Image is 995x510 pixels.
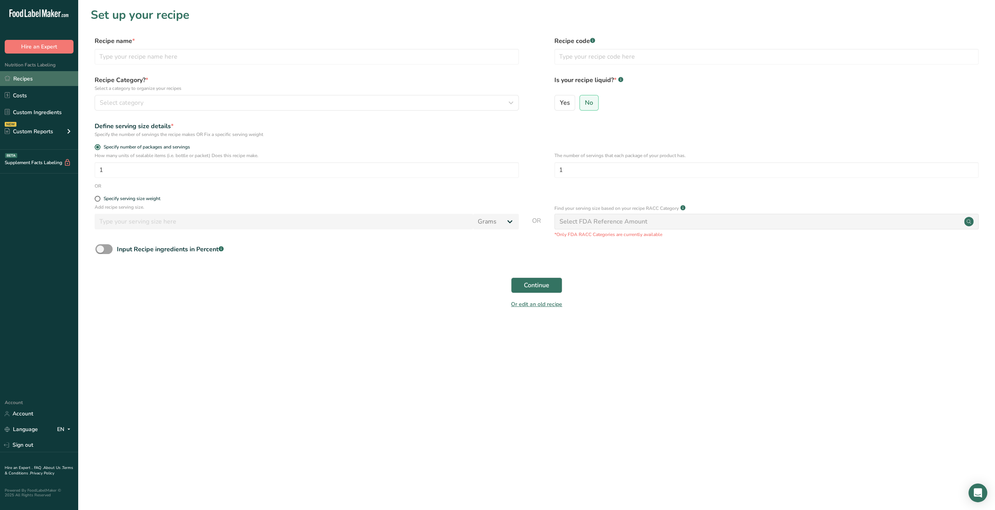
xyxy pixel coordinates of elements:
[30,471,54,476] a: Privacy Policy
[5,127,53,136] div: Custom Reports
[95,214,473,229] input: Type your serving size here
[95,131,519,138] div: Specify the number of servings the recipe makes OR Fix a specific serving weight
[5,40,74,54] button: Hire an Expert
[554,231,979,238] p: *Only FDA RACC Categories are currently available
[559,217,647,226] div: Select FDA Reference Amount
[968,483,987,502] div: Open Intercom Messenger
[554,75,979,92] label: Is your recipe liquid?
[5,122,16,127] div: NEW
[95,75,519,92] label: Recipe Category?
[532,216,541,238] span: OR
[95,183,101,190] div: OR
[5,153,17,158] div: BETA
[524,281,549,290] span: Continue
[554,205,679,212] p: Find your serving size based on your recipe RACC Category
[554,36,979,46] label: Recipe code
[91,6,982,24] h1: Set up your recipe
[104,196,160,202] div: Specify serving size weight
[5,465,32,471] a: Hire an Expert .
[511,277,562,293] button: Continue
[95,204,519,211] p: Add recipe serving size.
[117,245,224,254] div: Input Recipe ingredients in Percent
[95,36,519,46] label: Recipe name
[95,122,519,131] div: Define serving size details
[95,49,519,64] input: Type your recipe name here
[560,99,570,107] span: Yes
[57,425,74,434] div: EN
[100,144,190,150] span: Specify number of packages and servings
[95,95,519,111] button: Select category
[100,98,143,107] span: Select category
[5,488,74,497] div: Powered By FoodLabelMaker © 2025 All Rights Reserved
[554,49,979,64] input: Type your recipe code here
[43,465,62,471] a: About Us .
[95,152,519,159] p: How many units of sealable items (i.e. bottle or packet) Does this recipe make.
[585,99,593,107] span: No
[34,465,43,471] a: FAQ .
[5,465,73,476] a: Terms & Conditions .
[5,422,38,436] a: Language
[511,301,562,308] a: Or edit an old recipe
[554,152,979,159] p: The number of servings that each package of your product has.
[95,85,519,92] p: Select a category to organize your recipes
